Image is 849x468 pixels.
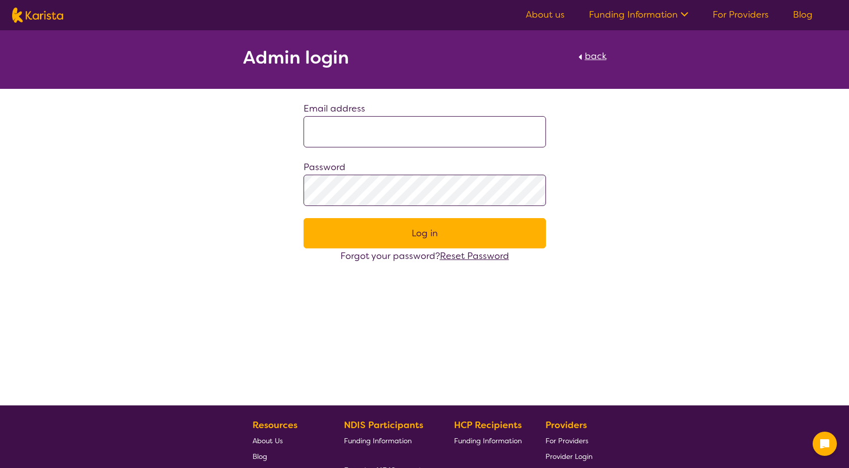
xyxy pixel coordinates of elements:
[344,436,412,445] span: Funding Information
[545,419,587,431] b: Providers
[253,433,320,448] a: About Us
[545,436,588,445] span: For Providers
[545,433,592,448] a: For Providers
[304,102,365,115] label: Email address
[304,161,345,173] label: Password
[344,419,423,431] b: NDIS Participants
[253,452,267,461] span: Blog
[304,218,546,248] button: Log in
[253,448,320,464] a: Blog
[304,248,546,264] div: Forgot your password?
[526,9,565,21] a: About us
[545,448,592,464] a: Provider Login
[454,436,522,445] span: Funding Information
[243,48,349,67] h2: Admin login
[589,9,688,21] a: Funding Information
[585,50,607,62] span: back
[454,419,522,431] b: HCP Recipients
[454,433,522,448] a: Funding Information
[12,8,63,23] img: Karista logo
[440,250,509,262] a: Reset Password
[793,9,813,21] a: Blog
[713,9,769,21] a: For Providers
[253,419,297,431] b: Resources
[545,452,592,461] span: Provider Login
[344,433,431,448] a: Funding Information
[576,48,607,71] a: back
[253,436,283,445] span: About Us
